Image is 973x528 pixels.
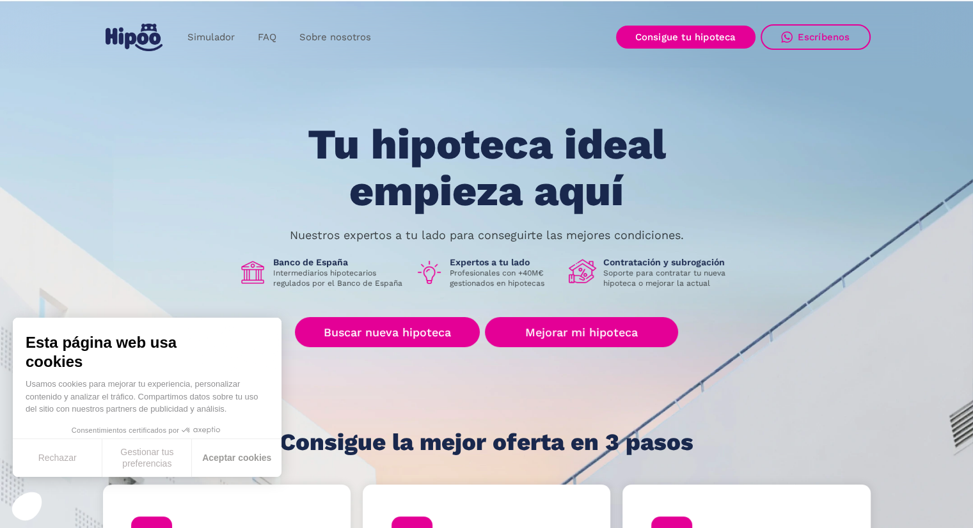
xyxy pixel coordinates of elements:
h1: Tu hipoteca ideal empieza aquí [244,121,729,214]
a: FAQ [246,25,288,50]
a: home [103,19,166,56]
h1: Banco de España [273,256,405,268]
p: Nuestros expertos a tu lado para conseguirte las mejores condiciones. [290,230,684,240]
a: Mejorar mi hipoteca [485,317,677,347]
div: Escríbenos [798,31,850,43]
p: Soporte para contratar tu nueva hipoteca o mejorar la actual [603,268,735,288]
p: Intermediarios hipotecarios regulados por el Banco de España [273,268,405,288]
a: Consigue tu hipoteca [616,26,755,49]
h1: Contratación y subrogación [603,256,735,268]
a: Simulador [176,25,246,50]
a: Buscar nueva hipoteca [295,317,480,347]
a: Escríbenos [761,24,871,50]
h1: Consigue la mejor oferta en 3 pasos [280,430,693,455]
h1: Expertos a tu lado [450,256,558,268]
p: Profesionales con +40M€ gestionados en hipotecas [450,268,558,288]
a: Sobre nosotros [288,25,383,50]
